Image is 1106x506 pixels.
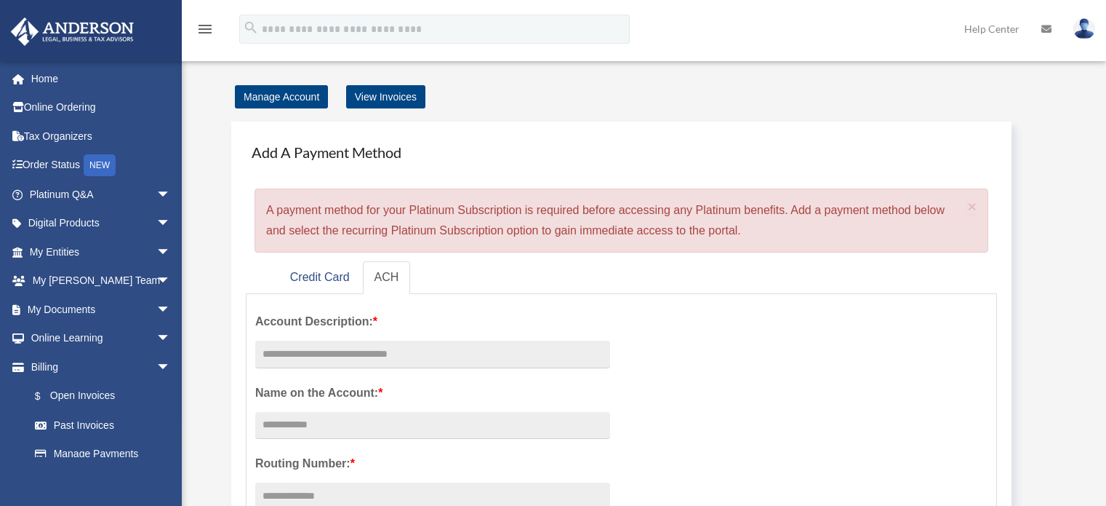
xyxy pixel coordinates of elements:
[255,312,610,332] label: Account Description:
[10,324,193,353] a: Online Learningarrow_drop_down
[20,411,193,440] a: Past Invoices
[20,382,193,411] a: $Open Invoices
[10,64,193,93] a: Home
[278,261,361,294] a: Credit Card
[246,136,997,168] h4: Add A Payment Method
[156,352,185,382] span: arrow_drop_down
[363,261,411,294] a: ACH
[7,17,138,46] img: Anderson Advisors Platinum Portal
[196,25,214,38] a: menu
[10,122,193,151] a: Tax Organizers
[10,237,193,266] a: My Entitiesarrow_drop_down
[10,352,193,382] a: Billingarrow_drop_down
[10,266,193,296] a: My [PERSON_NAME] Teamarrow_drop_down
[255,383,610,403] label: Name on the Account:
[10,180,193,209] a: Platinum Q&Aarrow_drop_down
[10,151,193,181] a: Order StatusNEW
[243,20,259,36] i: search
[968,199,977,214] button: Close
[10,93,193,122] a: Online Ordering
[1073,18,1095,39] img: User Pic
[156,237,185,267] span: arrow_drop_down
[156,295,185,325] span: arrow_drop_down
[968,198,977,215] span: ×
[346,85,425,108] a: View Invoices
[255,189,988,253] div: A payment method for your Platinum Subscription is required before accessing any Platinum benefit...
[255,454,610,474] label: Routing Number:
[156,209,185,239] span: arrow_drop_down
[156,180,185,210] span: arrow_drop_down
[10,209,193,238] a: Digital Productsarrow_drop_down
[156,266,185,296] span: arrow_drop_down
[20,440,185,469] a: Manage Payments
[156,324,185,354] span: arrow_drop_down
[84,154,116,176] div: NEW
[235,85,328,108] a: Manage Account
[10,295,193,324] a: My Documentsarrow_drop_down
[196,20,214,38] i: menu
[43,387,50,406] span: $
